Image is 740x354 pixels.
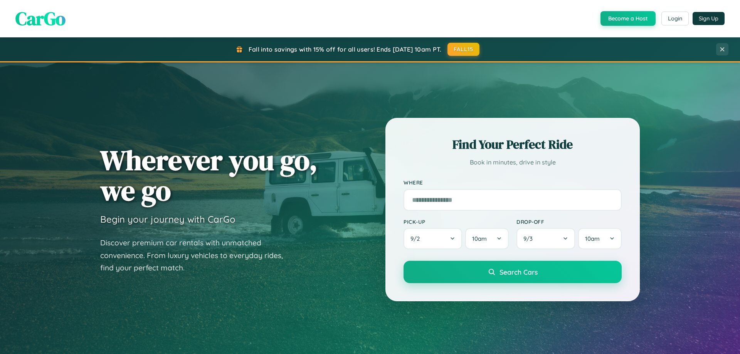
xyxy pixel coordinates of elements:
[404,136,622,153] h2: Find Your Perfect Ride
[693,12,725,25] button: Sign Up
[404,180,622,186] label: Where
[465,228,509,249] button: 10am
[404,218,509,225] label: Pick-up
[447,43,480,56] button: FALL15
[472,235,487,242] span: 10am
[523,235,536,242] span: 9 / 3
[600,11,656,26] button: Become a Host
[516,228,575,249] button: 9/3
[578,228,622,249] button: 10am
[404,261,622,283] button: Search Cars
[499,268,538,276] span: Search Cars
[100,237,293,274] p: Discover premium car rentals with unmatched convenience. From luxury vehicles to everyday rides, ...
[585,235,600,242] span: 10am
[410,235,424,242] span: 9 / 2
[15,6,66,31] span: CarGo
[661,12,689,25] button: Login
[404,228,462,249] button: 9/2
[100,145,318,206] h1: Wherever you go, we go
[249,45,442,53] span: Fall into savings with 15% off for all users! Ends [DATE] 10am PT.
[100,213,235,225] h3: Begin your journey with CarGo
[404,157,622,168] p: Book in minutes, drive in style
[516,218,622,225] label: Drop-off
